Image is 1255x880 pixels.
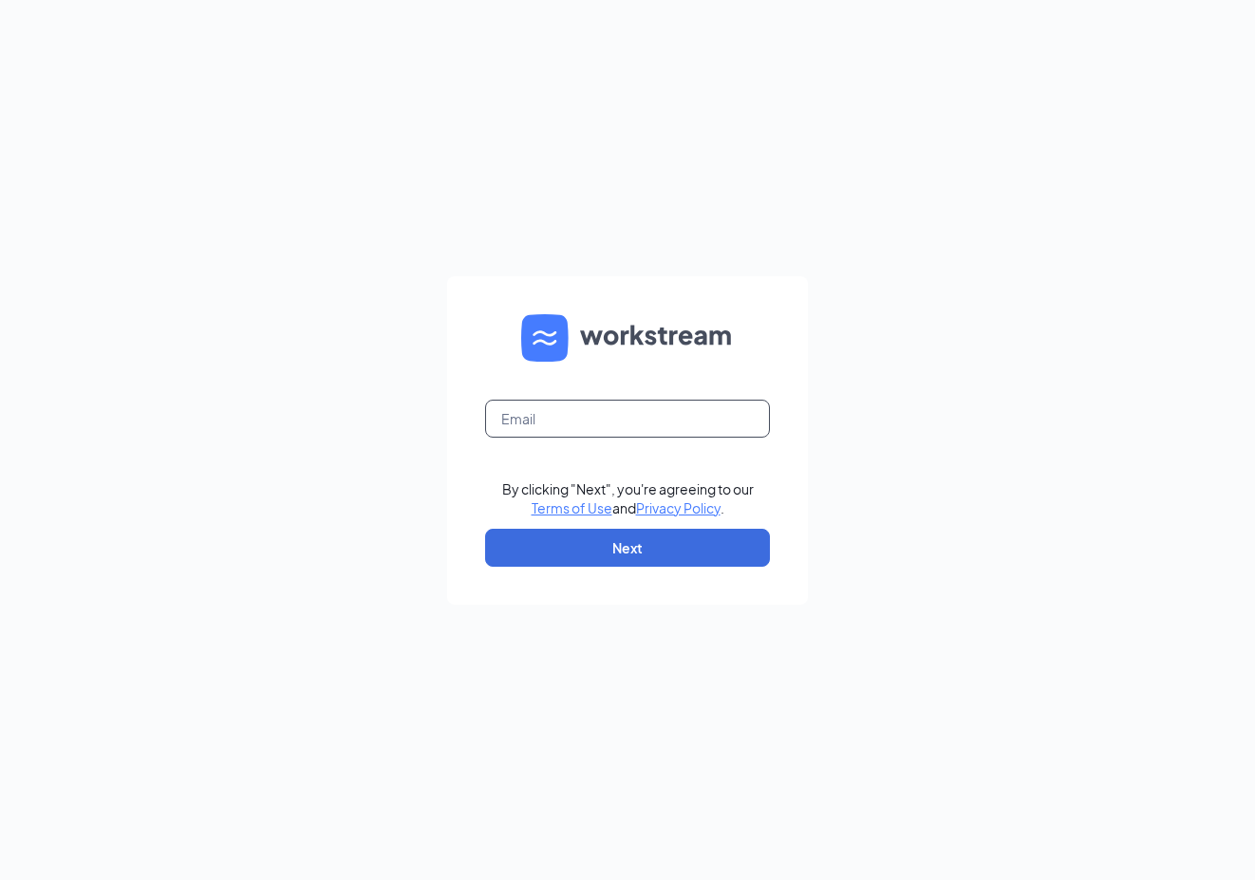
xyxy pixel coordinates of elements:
[532,499,612,516] a: Terms of Use
[485,400,770,438] input: Email
[502,479,754,517] div: By clicking "Next", you're agreeing to our and .
[485,529,770,567] button: Next
[521,314,734,362] img: WS logo and Workstream text
[636,499,721,516] a: Privacy Policy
